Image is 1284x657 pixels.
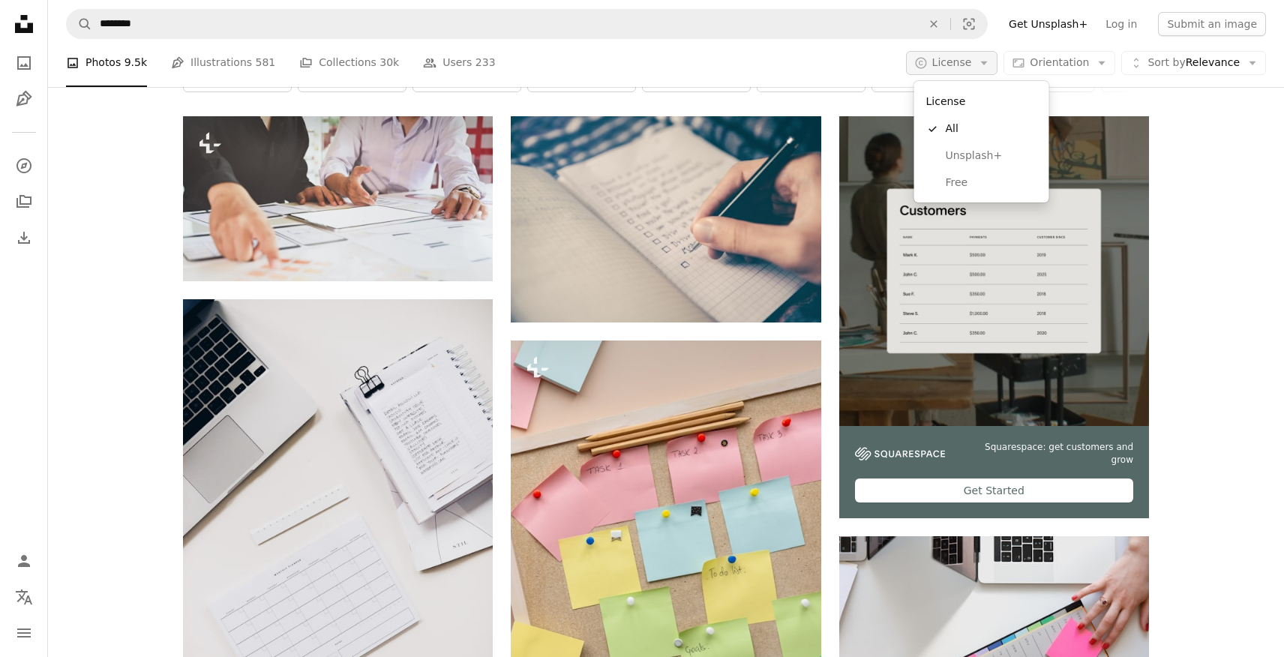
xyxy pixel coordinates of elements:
[946,175,1037,190] span: Free
[906,51,998,75] button: License
[946,148,1037,163] span: Unsplash+
[932,56,972,68] span: License
[1003,51,1115,75] button: Orientation
[914,81,1049,202] div: License
[920,87,1043,115] div: License
[946,121,1037,136] span: All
